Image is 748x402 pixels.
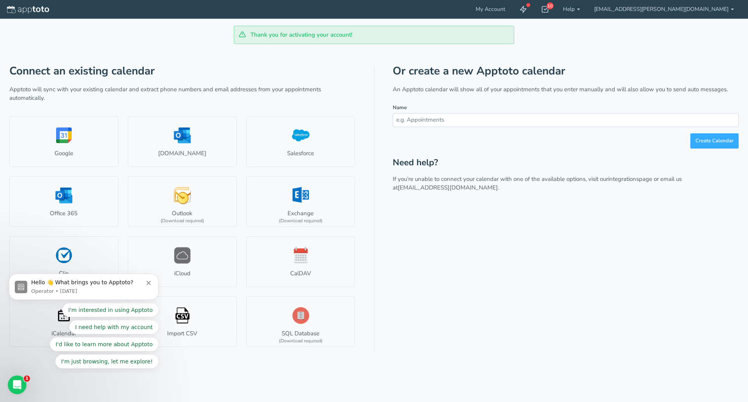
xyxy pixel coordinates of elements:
[393,113,739,127] input: e.g. Appointments
[246,176,355,227] a: Exchange
[398,184,499,191] a: [EMAIL_ADDRESS][DOMAIN_NAME].
[393,65,739,77] h1: Or create a new Apptoto calendar
[128,116,237,167] a: [DOMAIN_NAME]
[547,2,554,9] div: 10
[9,236,118,287] a: Clio
[393,85,739,94] p: An Apptoto calendar will show all of your appointments that you enter manually and will also allo...
[128,296,237,347] a: Import CSV
[9,176,118,227] a: Office 365
[246,116,355,167] a: Salesforce
[279,218,323,224] div: (Download required)
[393,104,407,112] label: Name
[9,85,355,102] p: Apptoto will sync with your existing calendar and extract phone numbers and email addresses from ...
[246,236,355,287] a: CalDAV
[9,65,355,77] h1: Connect an existing calendar
[8,375,26,394] iframe: Intercom live chat
[24,375,30,382] span: 1
[6,267,162,373] iframe: Intercom notifications message
[246,296,355,347] a: SQL Database
[393,158,739,168] h2: Need help?
[128,236,237,287] a: iCloud
[128,176,237,227] a: Outlook
[234,26,514,44] div: Thank you for activating your account!
[161,218,204,224] div: (Download required)
[393,175,739,192] p: If you’re unable to connect your calendar with one of the available options, visit our page or em...
[279,338,323,344] div: (Download required)
[7,6,49,14] img: logo-apptoto--white.svg
[690,133,739,149] button: Create Calendar
[9,116,118,167] a: Google
[608,175,639,183] a: integrations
